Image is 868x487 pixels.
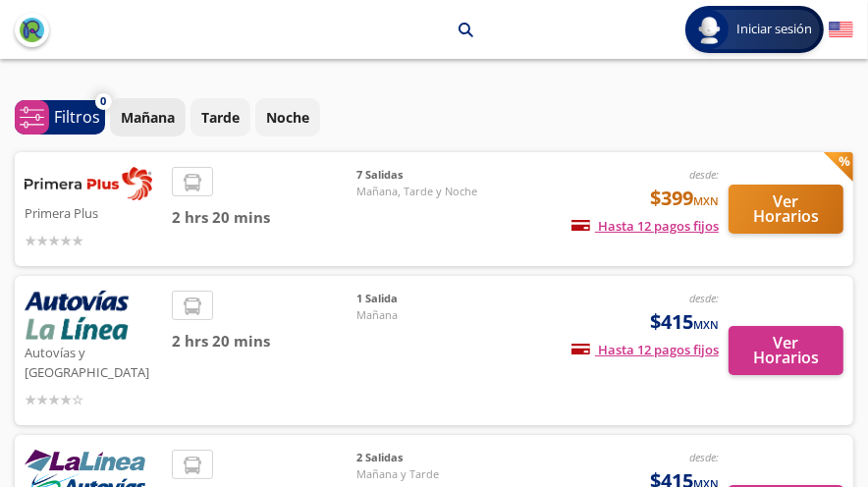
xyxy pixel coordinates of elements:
span: 0 [101,93,107,110]
em: desde: [689,291,719,305]
em: desde: [689,167,719,182]
span: 2 Salidas [356,450,494,466]
span: Iniciar sesión [729,20,820,39]
span: 1 Salida [356,291,494,307]
button: Tarde [190,98,250,136]
button: back [15,13,49,47]
span: Mañana, Tarde y Noche [356,184,494,200]
button: Mañana [110,98,186,136]
p: Autovías y [GEOGRAPHIC_DATA] [25,340,162,382]
span: 2 hrs 20 mins [172,206,356,229]
p: Morelia [393,20,444,40]
p: Noche [266,107,309,128]
span: $399 [650,184,719,213]
button: Ver Horarios [729,326,843,375]
img: Primera Plus [25,167,152,200]
span: Mañana [356,307,494,324]
p: Filtros [54,105,100,129]
span: Mañana y Tarde [356,466,494,483]
span: Hasta 12 pagos fijos [571,217,719,235]
small: MXN [693,317,719,332]
small: MXN [693,193,719,208]
span: 7 Salidas [356,167,494,184]
p: [PERSON_NAME] [257,20,368,40]
p: Mañana [121,107,175,128]
button: English [829,18,853,42]
span: $415 [650,307,719,337]
button: 0Filtros [15,100,105,135]
p: Tarde [201,107,240,128]
button: Ver Horarios [729,185,843,234]
span: 2 hrs 20 mins [172,330,356,352]
span: Hasta 12 pagos fijos [571,341,719,358]
p: Primera Plus [25,200,162,224]
button: Noche [255,98,320,136]
em: desde: [689,450,719,464]
img: Autovías y La Línea [25,291,129,340]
